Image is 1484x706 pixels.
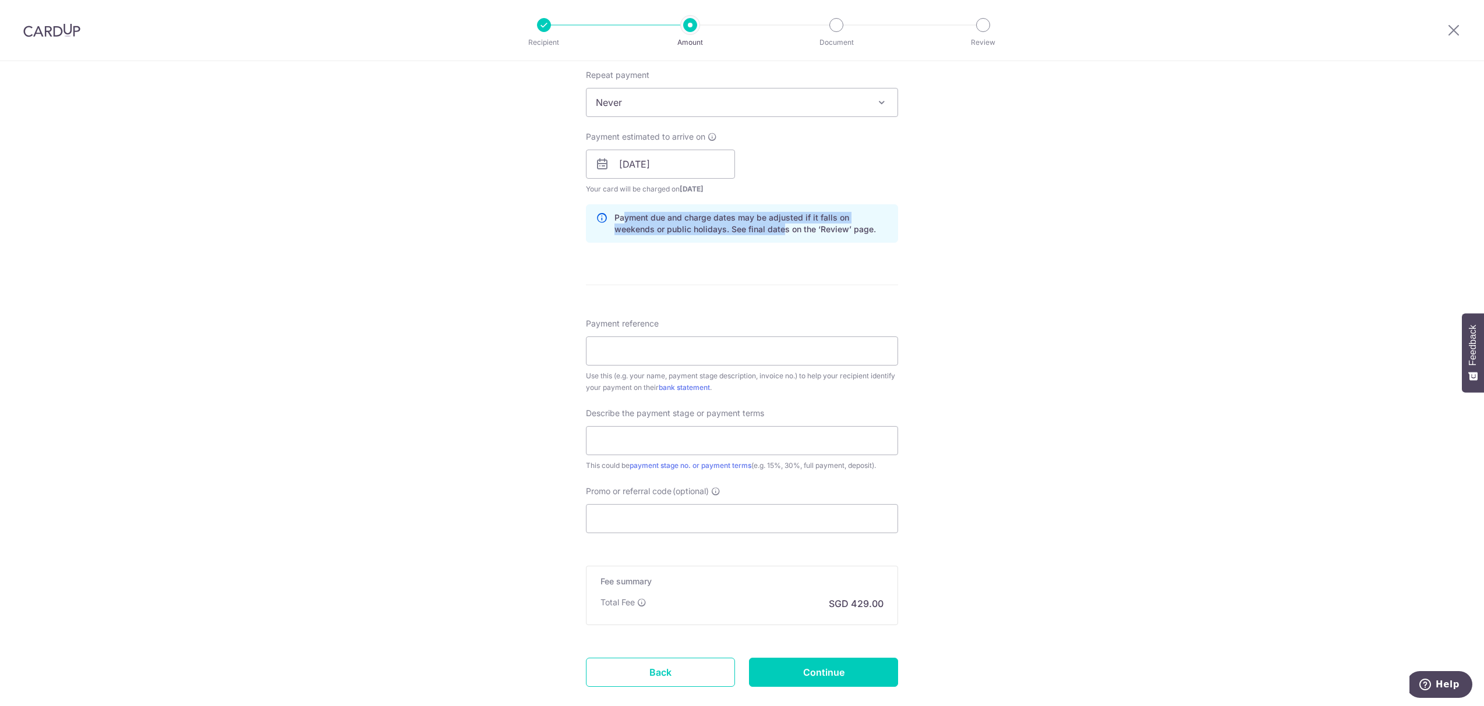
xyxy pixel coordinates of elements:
span: Payment reference [586,318,659,329]
p: SGD 429.00 [829,597,884,611]
span: Never [586,88,898,117]
span: Feedback [1468,325,1478,366]
p: Recipient [501,37,587,48]
span: [DATE] [680,185,704,193]
div: This could be (e.g. 15%, 30%, full payment, deposit). [586,460,898,471]
span: Payment estimated to arrive on [586,131,705,143]
img: CardUp [23,23,80,37]
p: Amount [647,37,733,48]
p: Total Fee [600,597,635,608]
div: Use this (e.g. your name, payment stage description, invoice no.) to help your recipient identify... [586,370,898,393]
span: Promo or referral code [586,485,672,497]
p: Document [793,37,879,48]
span: Never [586,88,898,116]
h5: Fee summary [600,576,884,587]
a: payment stage no. or payment terms [630,461,751,470]
input: Continue [749,658,898,687]
p: Review [940,37,1026,48]
input: DD / MM / YYYY [586,150,735,179]
span: Your card will be charged on [586,183,735,195]
span: (optional) [673,485,709,497]
p: Payment due and charge dates may be adjusted if it falls on weekends or public holidays. See fina... [614,212,888,235]
span: Describe the payment stage or payment terms [586,407,764,419]
label: Repeat payment [586,69,649,81]
a: Back [586,658,735,687]
a: bank statement [659,383,710,392]
button: Feedback - Show survey [1462,313,1484,392]
iframe: Opens a widget where you can find more information [1409,671,1472,700]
